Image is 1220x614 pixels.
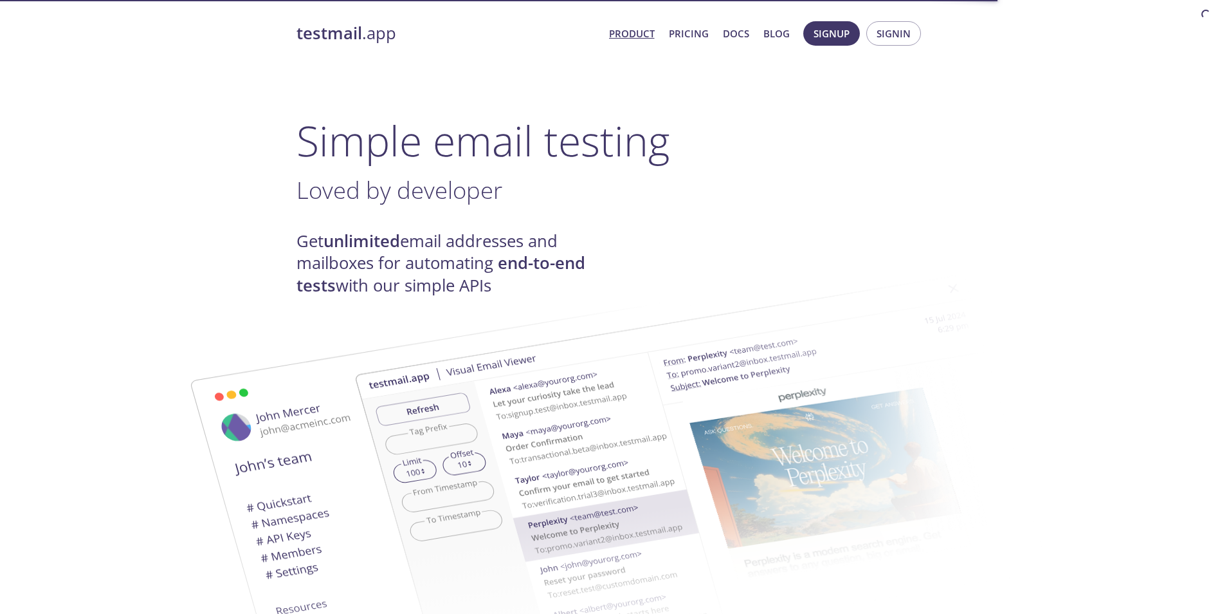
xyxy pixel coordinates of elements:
[877,25,911,42] span: Signin
[814,25,850,42] span: Signup
[866,21,921,46] button: Signin
[296,230,610,297] h4: Get email addresses and mailboxes for automating with our simple APIs
[296,252,585,296] strong: end-to-end tests
[669,25,709,42] a: Pricing
[803,21,860,46] button: Signup
[296,22,362,44] strong: testmail
[723,25,749,42] a: Docs
[296,23,599,44] a: testmail.app
[763,25,790,42] a: Blog
[323,230,400,252] strong: unlimited
[296,174,502,206] span: Loved by developer
[609,25,655,42] a: Product
[296,116,924,165] h1: Simple email testing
